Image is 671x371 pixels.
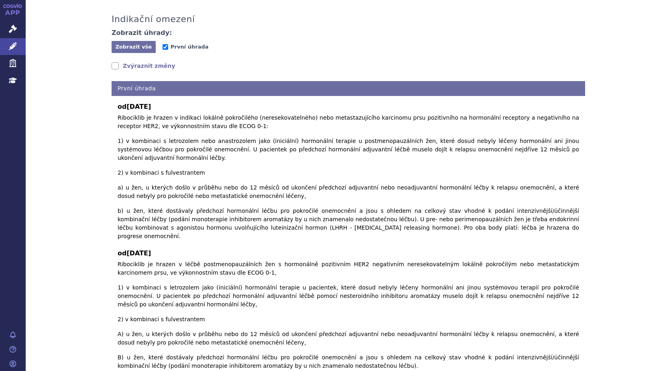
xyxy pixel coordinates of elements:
[112,29,172,37] h4: Zobrazit úhrady:
[112,81,585,96] h4: První úhrada
[112,41,156,53] button: Zobrazit vše
[116,44,152,50] span: Zobrazit vše
[171,44,208,50] span: První úhrada
[118,260,579,370] p: Ribociklib je hrazen v léčbě postmenopauzálních žen s hormonálně pozitivním HER2 negativním neres...
[126,249,151,257] span: [DATE]
[118,114,579,241] p: Ribociklib je hrazen v indikaci lokálně pokročilého (neresekovatelného) nebo metastazujícího karc...
[112,14,195,24] h3: Indikační omezení
[126,103,151,110] span: [DATE]
[163,44,168,50] input: První úhrada
[118,249,579,258] b: od
[112,62,175,70] a: Zvýraznit změny
[118,102,579,112] b: od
